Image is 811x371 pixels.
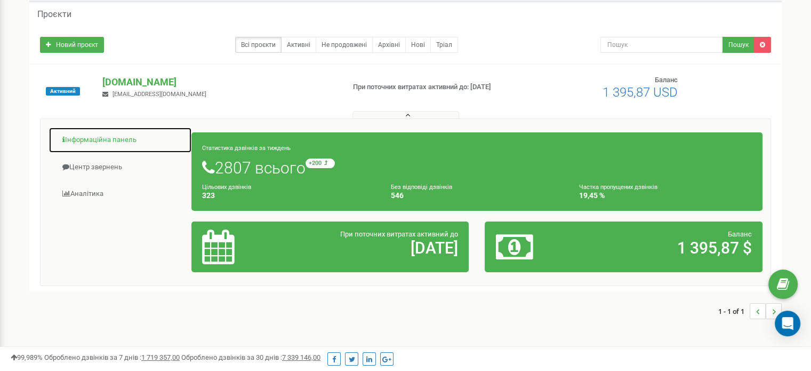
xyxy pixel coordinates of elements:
[722,37,754,53] button: Пошук
[579,184,657,191] small: Частка пропущених дзвінків
[340,230,458,238] span: При поточних витратах активний до
[587,239,752,257] h2: 1 395,87 $
[718,303,750,319] span: 1 - 1 of 1
[600,37,723,53] input: Пошук
[202,159,752,177] h1: 2807 всього
[579,192,752,200] h4: 19,45 %
[316,37,373,53] a: Не продовжені
[405,37,431,53] a: Нові
[353,82,524,92] p: При поточних витратах активний до: [DATE]
[603,85,678,100] span: 1 395,87 USD
[44,353,180,361] span: Оброблено дзвінків за 7 днів :
[281,37,316,53] a: Активні
[430,37,458,53] a: Тріал
[202,192,375,200] h4: 323
[372,37,406,53] a: Архівні
[293,239,458,257] h2: [DATE]
[391,184,452,191] small: Без відповіді дзвінків
[235,37,282,53] a: Всі проєкти
[141,353,180,361] u: 1 719 357,00
[282,353,320,361] u: 7 339 146,00
[11,353,43,361] span: 99,989%
[728,230,752,238] span: Баланс
[49,181,192,207] a: Аналiтика
[181,353,320,361] span: Оброблено дзвінків за 30 днів :
[102,75,335,89] p: [DOMAIN_NAME]
[46,87,80,96] span: Активний
[718,293,782,330] nav: ...
[49,154,192,180] a: Центр звернень
[37,10,71,19] h5: Проєкти
[40,37,104,53] a: Новий проєкт
[49,127,192,153] a: Інформаційна панель
[306,159,335,168] small: +200
[202,145,291,152] small: Статистика дзвінків за тиждень
[775,311,800,336] div: Open Intercom Messenger
[655,76,678,84] span: Баланс
[202,184,251,191] small: Цільових дзвінків
[391,192,564,200] h4: 546
[113,91,206,98] span: [EMAIL_ADDRESS][DOMAIN_NAME]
